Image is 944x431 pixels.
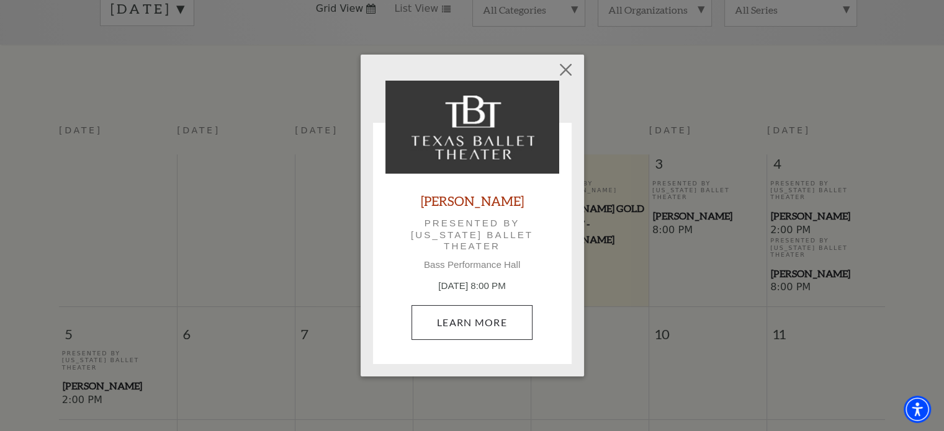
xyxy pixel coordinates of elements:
p: Presented by [US_STATE] Ballet Theater [403,218,542,252]
p: [DATE] 8:00 PM [385,279,559,293]
button: Close [554,58,577,81]
p: Bass Performance Hall [385,259,559,270]
div: Accessibility Menu [904,396,931,423]
a: October 4, 8:00 PM Learn More [411,305,533,340]
img: Peter Pan [385,81,559,174]
a: [PERSON_NAME] [421,192,524,209]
